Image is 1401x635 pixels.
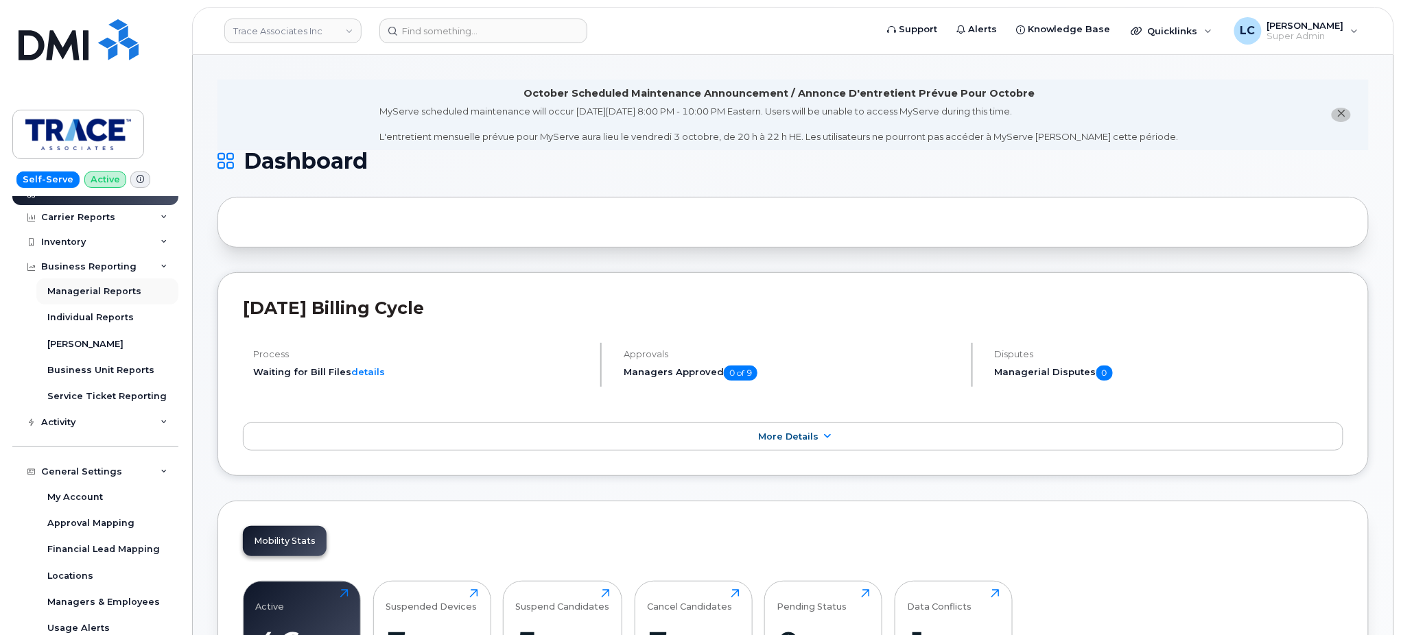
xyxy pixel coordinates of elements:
h4: Approvals [624,349,959,359]
div: Suspend Candidates [516,589,610,612]
div: October Scheduled Maintenance Announcement / Annonce D'entretient Prévue Pour Octobre [523,86,1035,101]
div: Active [256,589,285,612]
div: Data Conflicts [907,589,972,612]
span: More Details [758,431,819,442]
li: Waiting for Bill Files [253,366,589,379]
span: 0 of 9 [724,366,757,381]
div: Pending Status [777,589,847,612]
h5: Managers Approved [624,366,959,381]
button: close notification [1332,108,1351,122]
h2: [DATE] Billing Cycle [243,298,1343,318]
div: Cancel Candidates [647,589,732,612]
div: Suspended Devices [386,589,477,612]
div: MyServe scheduled maintenance will occur [DATE][DATE] 8:00 PM - 10:00 PM Eastern. Users will be u... [379,105,1179,143]
h5: Managerial Disputes [995,366,1343,381]
span: Dashboard [244,151,368,171]
a: details [351,366,385,377]
span: 0 [1096,366,1113,381]
h4: Disputes [995,349,1343,359]
h4: Process [253,349,589,359]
